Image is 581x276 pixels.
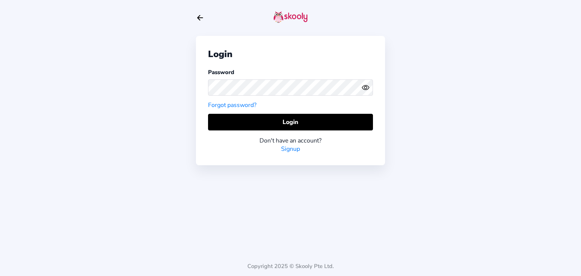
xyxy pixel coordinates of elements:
[208,48,373,60] div: Login
[208,114,373,130] button: Login
[196,14,204,22] button: arrow back outline
[273,11,308,23] img: skooly-logo.png
[208,101,256,109] a: Forgot password?
[208,136,373,145] div: Don't have an account?
[208,68,234,76] label: Password
[281,145,300,153] a: Signup
[362,84,370,91] ion-icon: eye outline
[362,84,373,91] button: eye outlineeye off outline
